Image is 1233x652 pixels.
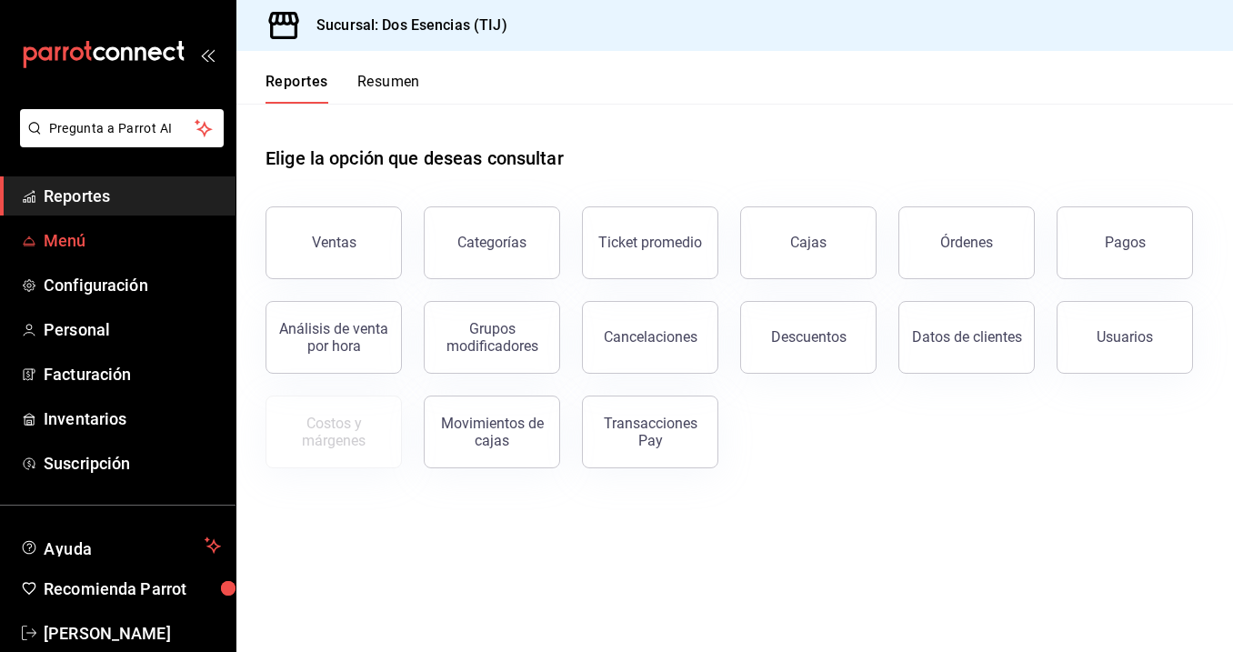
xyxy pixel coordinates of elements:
button: Reportes [266,73,328,104]
button: Análisis de venta por hora [266,301,402,374]
div: Transacciones Pay [594,415,707,449]
button: Usuarios [1057,301,1193,374]
button: Transacciones Pay [582,396,718,468]
div: Cancelaciones [604,328,697,346]
span: Suscripción [44,451,221,476]
span: Reportes [44,184,221,208]
span: Pregunta a Parrot AI [49,119,195,138]
button: open_drawer_menu [200,47,215,62]
span: Ayuda [44,535,197,557]
button: Ventas [266,206,402,279]
div: Órdenes [940,234,993,251]
span: Inventarios [44,406,221,431]
div: Cajas [790,232,827,254]
button: Órdenes [898,206,1035,279]
button: Pagos [1057,206,1193,279]
div: Costos y márgenes [277,415,390,449]
span: Configuración [44,273,221,297]
div: Pagos [1105,234,1146,251]
button: Descuentos [740,301,877,374]
div: Categorías [457,234,526,251]
div: Grupos modificadores [436,320,548,355]
span: Personal [44,317,221,342]
a: Cajas [740,206,877,279]
button: Ticket promedio [582,206,718,279]
div: Movimientos de cajas [436,415,548,449]
span: [PERSON_NAME] [44,621,221,646]
div: Usuarios [1097,328,1153,346]
div: Datos de clientes [912,328,1022,346]
span: Recomienda Parrot [44,577,221,601]
button: Grupos modificadores [424,301,560,374]
a: Pregunta a Parrot AI [13,132,224,151]
button: Categorías [424,206,560,279]
div: Análisis de venta por hora [277,320,390,355]
h1: Elige la opción que deseas consultar [266,145,564,172]
div: Ticket promedio [598,234,702,251]
div: Descuentos [771,328,847,346]
div: navigation tabs [266,73,420,104]
button: Datos de clientes [898,301,1035,374]
h3: Sucursal: Dos Esencias (TIJ) [302,15,507,36]
button: Cancelaciones [582,301,718,374]
span: Menú [44,228,221,253]
div: Ventas [312,234,356,251]
button: Pregunta a Parrot AI [20,109,224,147]
button: Movimientos de cajas [424,396,560,468]
span: Facturación [44,362,221,386]
button: Contrata inventarios para ver este reporte [266,396,402,468]
button: Resumen [357,73,420,104]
